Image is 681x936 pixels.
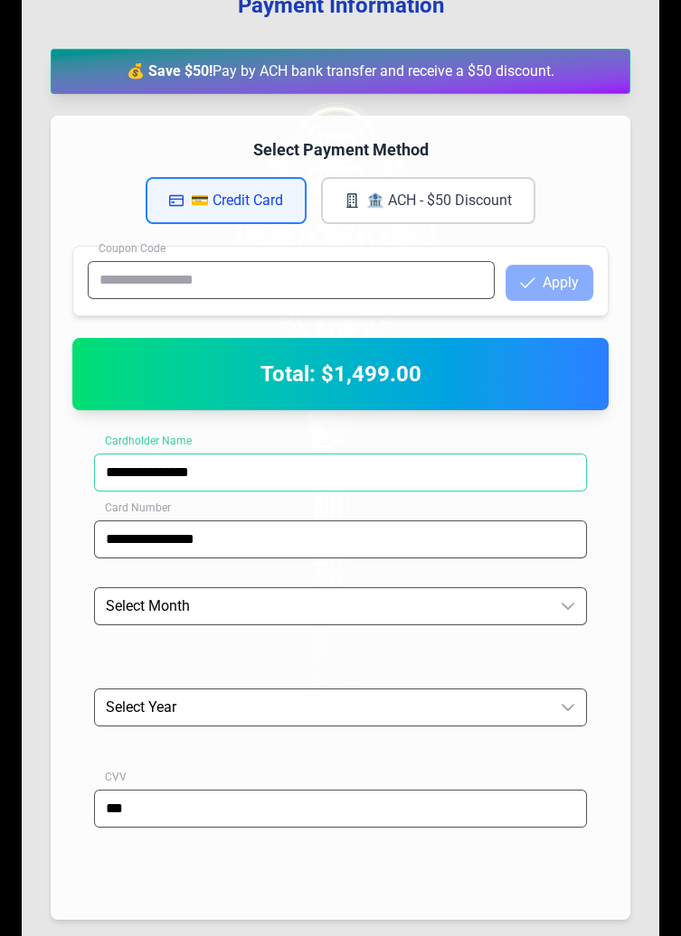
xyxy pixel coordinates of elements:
[127,62,213,80] strong: 💰 Save $50!
[95,588,550,624] span: Select Month
[51,49,630,94] div: Pay by ACH bank transfer and receive a $50 discount.
[550,689,586,725] div: dropdown trigger
[95,689,550,725] span: Select Year
[146,177,307,224] button: 💳 Credit Card
[94,360,587,388] h2: Total: $1,499.00
[550,588,586,624] div: dropdown trigger
[506,265,593,301] button: Apply
[321,177,535,224] button: 🏦 ACH - $50 Discount
[72,137,609,163] h4: Select Payment Method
